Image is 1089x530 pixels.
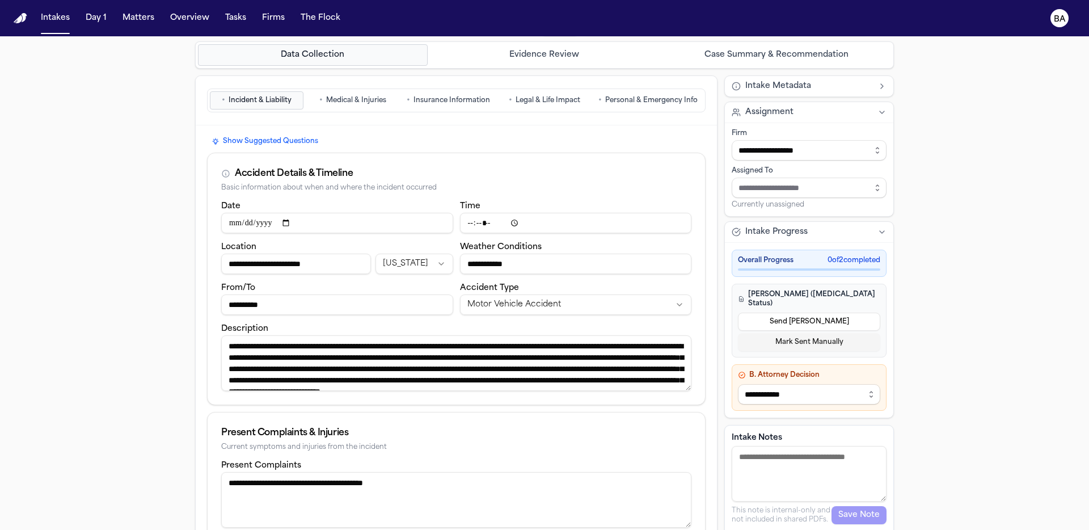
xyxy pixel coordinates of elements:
[738,256,793,265] span: Overall Progress
[221,243,256,251] label: Location
[166,8,214,28] button: Overview
[738,313,880,331] button: Send [PERSON_NAME]
[221,184,691,192] div: Basic information about when and where the incident occurred
[375,254,453,274] button: Incident state
[738,290,880,308] h4: [PERSON_NAME] ([MEDICAL_DATA] Status)
[221,213,453,233] input: Incident date
[221,335,691,391] textarea: Incident description
[118,8,159,28] button: Matters
[725,222,893,242] button: Intake Progress
[732,200,804,209] span: Currently unassigned
[460,284,519,292] label: Accident Type
[235,167,353,180] div: Accident Details & Timeline
[605,96,698,105] span: Personal & Emergency Info
[745,81,811,92] span: Intake Metadata
[258,8,289,28] button: Firms
[221,8,251,28] button: Tasks
[221,254,371,274] input: Incident location
[14,13,27,24] img: Finch Logo
[732,446,887,502] textarea: Intake notes
[460,202,480,211] label: Time
[725,102,893,123] button: Assignment
[745,226,808,238] span: Intake Progress
[221,202,240,211] label: Date
[460,213,692,233] input: Incident time
[296,8,345,28] button: The Flock
[207,134,323,148] button: Show Suggested Questions
[221,325,268,333] label: Description
[14,13,27,24] a: Home
[509,95,512,106] span: •
[738,333,880,351] button: Mark Sent Manually
[326,96,386,105] span: Medical & Injuries
[732,140,887,161] input: Select firm
[732,506,831,524] p: This note is internal-only and not included in shared PDFs.
[221,426,691,440] div: Present Complaints & Injuries
[732,129,887,138] div: Firm
[407,95,410,106] span: •
[221,295,453,315] input: From/To destination
[598,95,602,106] span: •
[430,44,660,66] button: Go to Evidence Review step
[413,96,490,105] span: Insurance Information
[198,44,428,66] button: Go to Data Collection step
[198,44,891,66] nav: Intake steps
[36,8,74,28] button: Intakes
[81,8,111,28] button: Day 1
[306,91,399,110] button: Go to Medical & Injuries
[221,461,301,470] label: Present Complaints
[732,432,887,444] label: Intake Notes
[319,95,323,106] span: •
[229,96,292,105] span: Incident & Liability
[725,76,893,96] button: Intake Metadata
[221,443,691,452] div: Current symptoms and injuries from the incident
[661,44,891,66] button: Go to Case Summary & Recommendation step
[460,243,542,251] label: Weather Conditions
[732,166,887,175] div: Assigned To
[593,91,703,110] button: Go to Personal & Emergency Info
[222,95,225,106] span: •
[497,91,591,110] button: Go to Legal & Life Impact
[460,254,692,274] input: Weather conditions
[516,96,580,105] span: Legal & Life Impact
[221,284,255,292] label: From/To
[732,178,887,198] input: Assign to staff member
[221,472,691,528] textarea: Present complaints
[738,371,880,380] h4: B. Attorney Decision
[828,256,880,265] span: 0 of 2 completed
[745,107,793,118] span: Assignment
[402,91,495,110] button: Go to Insurance Information
[210,91,303,110] button: Go to Incident & Liability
